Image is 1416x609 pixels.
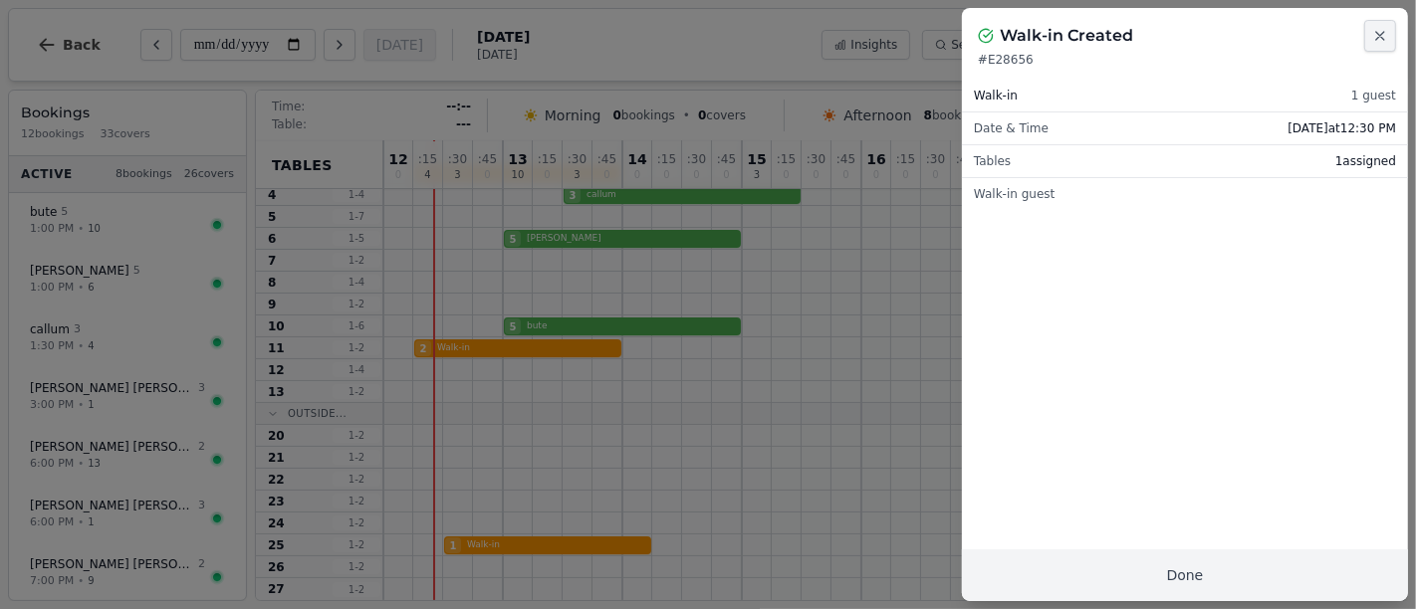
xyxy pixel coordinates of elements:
[974,88,1018,103] span: Walk-in
[1000,24,1133,48] h2: Walk-in Created
[974,120,1049,136] span: Date & Time
[1288,120,1396,136] span: [DATE] at 12:30 PM
[1335,153,1396,169] span: 1 assigned
[974,153,1011,169] span: Tables
[962,549,1408,601] button: Done
[978,52,1392,68] p: # E28656
[962,178,1408,210] div: Walk-in guest
[1351,88,1396,103] span: 1 guest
